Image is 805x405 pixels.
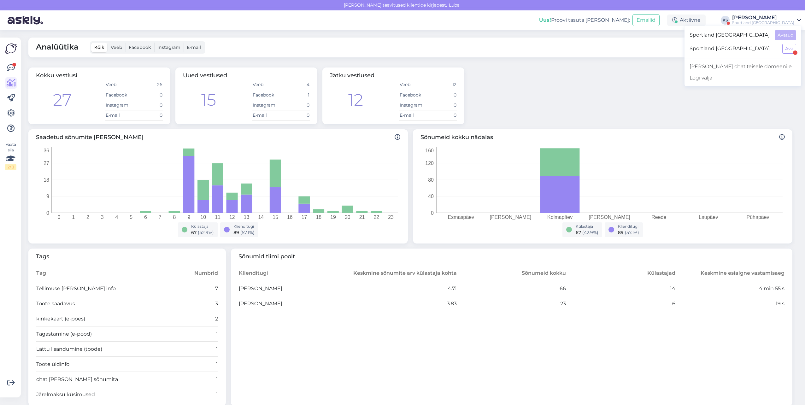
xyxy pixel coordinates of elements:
[732,20,794,25] div: Sportland [GEOGRAPHIC_DATA]
[238,296,348,311] td: [PERSON_NAME]
[44,161,49,166] tspan: 27
[36,133,400,142] span: Saadetud sõnumite [PERSON_NAME]
[36,357,173,372] td: Toote üldinfo
[187,44,201,50] span: E-mail
[198,230,214,235] span: ( 42.9 %)
[676,281,785,296] td: 4 min 55 s
[547,214,573,220] tspan: Kolmapäev
[287,214,293,220] tspan: 16
[36,342,173,357] td: Lattu lisandumine (toode)
[233,224,255,229] div: Klienditugi
[173,214,176,220] tspan: 8
[685,72,801,84] div: Logi välja
[348,281,457,296] td: 4.71
[618,224,639,229] div: Klienditugi
[281,100,310,110] td: 0
[134,90,163,100] td: 0
[348,266,457,281] th: Keskmine sõnumite arv külastaja kohta
[134,80,163,90] td: 26
[115,214,118,220] tspan: 4
[5,43,17,55] img: Askly Logo
[5,164,16,170] div: 2 / 3
[399,100,428,110] td: Instagram
[36,372,173,387] td: chat [PERSON_NAME] sõnumita
[428,110,457,120] td: 0
[238,252,785,261] span: Sõnumid tiimi poolt
[191,224,214,229] div: Külastaja
[105,80,134,90] td: Veeb
[273,214,278,220] tspan: 15
[399,80,428,90] td: Veeb
[330,214,336,220] tspan: 19
[173,387,218,402] td: 1
[187,214,190,220] tspan: 9
[238,281,348,296] td: [PERSON_NAME]
[399,110,428,120] td: E-mail
[105,90,134,100] td: Facebook
[233,230,239,235] span: 89
[101,214,104,220] tspan: 3
[173,281,218,296] td: 7
[345,214,350,220] tspan: 20
[539,16,630,24] div: Proovi tasuta [PERSON_NAME]:
[173,296,218,311] td: 3
[173,326,218,342] td: 1
[57,214,60,220] tspan: 0
[428,90,457,100] td: 0
[144,214,147,220] tspan: 6
[105,110,134,120] td: E-mail
[667,15,706,26] div: Aktiivne
[281,80,310,90] td: 14
[632,14,660,26] button: Emailid
[428,100,457,110] td: 0
[747,214,769,220] tspan: Pühapäev
[539,17,551,23] b: Uus!
[399,90,428,100] td: Facebook
[36,281,173,296] td: Tellimuse [PERSON_NAME] info
[111,44,122,50] span: Veeb
[625,230,639,235] span: ( 57.1 %)
[72,214,75,220] tspan: 1
[173,311,218,326] td: 2
[490,214,531,220] tspan: [PERSON_NAME]
[721,16,730,25] div: KS
[685,61,801,72] a: [PERSON_NAME] chat teisele domeenile
[157,44,180,50] span: Instagram
[159,214,162,220] tspan: 7
[86,214,89,220] tspan: 2
[36,252,218,261] span: Tags
[457,281,567,296] td: 66
[582,230,598,235] span: ( 42.9 %)
[428,80,457,90] td: 12
[36,72,77,79] span: Kokku vestlusi
[173,357,218,372] td: 1
[105,100,134,110] td: Instagram
[173,372,218,387] td: 1
[183,72,227,79] span: Uued vestlused
[5,142,16,170] div: Vaata siia
[258,214,264,220] tspan: 14
[36,311,173,326] td: kinkekaart (e-poes)
[173,342,218,357] td: 1
[428,177,434,182] tspan: 80
[134,100,163,110] td: 0
[129,44,151,50] span: Facebook
[330,72,374,79] span: Jätku vestlused
[173,266,218,281] th: Numbrid
[699,214,718,220] tspan: Laupäev
[200,214,206,220] tspan: 10
[782,44,796,54] button: Ava
[36,296,173,311] td: Toote saadavus
[348,88,363,112] div: 12
[44,148,49,153] tspan: 36
[373,214,379,220] tspan: 22
[732,15,794,20] div: [PERSON_NAME]
[252,80,281,90] td: Veeb
[431,210,434,215] tspan: 0
[576,230,581,235] span: 67
[252,90,281,100] td: Facebook
[215,214,220,220] tspan: 11
[240,230,255,235] span: ( 57.1 %)
[252,110,281,120] td: E-mail
[348,296,457,311] td: 3.83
